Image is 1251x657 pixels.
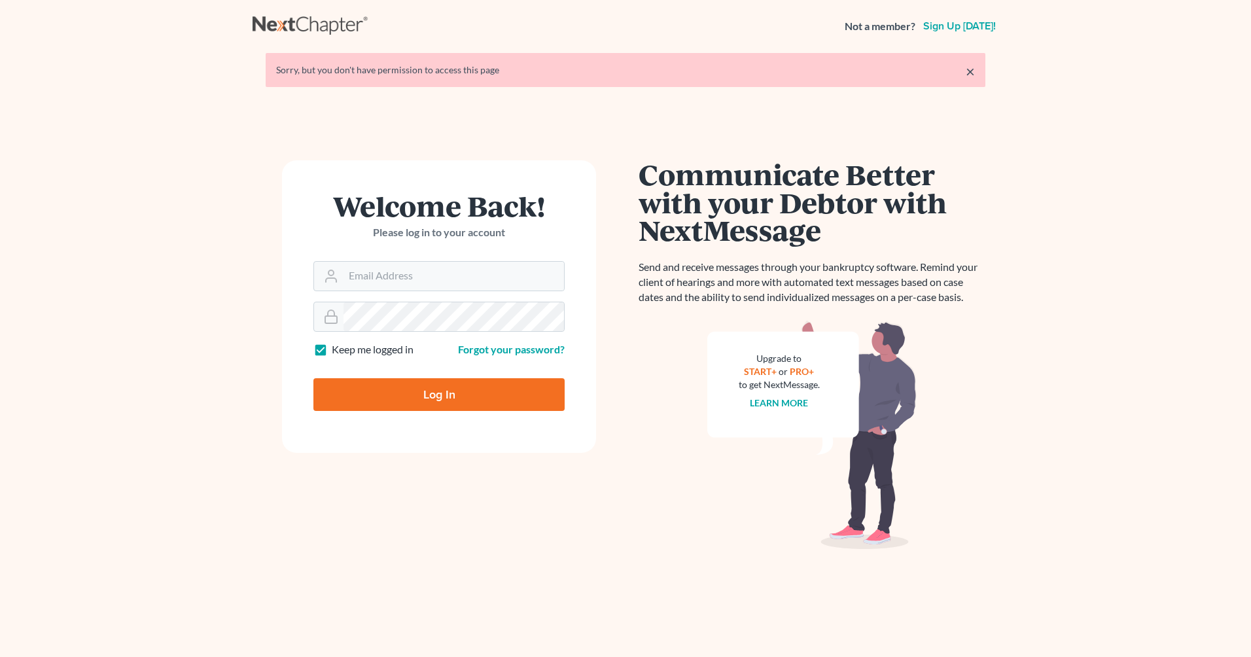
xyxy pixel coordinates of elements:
span: or [779,366,788,377]
a: PRO+ [790,366,815,377]
label: Keep me logged in [332,342,414,357]
div: Sorry, but you don't have permission to access this page [276,63,975,77]
img: nextmessage_bg-59042aed3d76b12b5cd301f8e5b87938c9018125f34e5fa2b7a6b67550977c72.svg [707,321,917,550]
div: Upgrade to [739,352,820,365]
p: Send and receive messages through your bankruptcy software. Remind your client of hearings and mo... [639,260,985,305]
a: Forgot your password? [458,343,565,355]
input: Log In [313,378,565,411]
h1: Welcome Back! [313,192,565,220]
a: START+ [745,366,777,377]
h1: Communicate Better with your Debtor with NextMessage [639,160,985,244]
div: to get NextMessage. [739,378,820,391]
p: Please log in to your account [313,225,565,240]
a: Sign up [DATE]! [921,21,998,31]
input: Email Address [344,262,564,291]
strong: Not a member? [845,19,915,34]
a: Learn more [750,397,809,408]
a: × [966,63,975,79]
